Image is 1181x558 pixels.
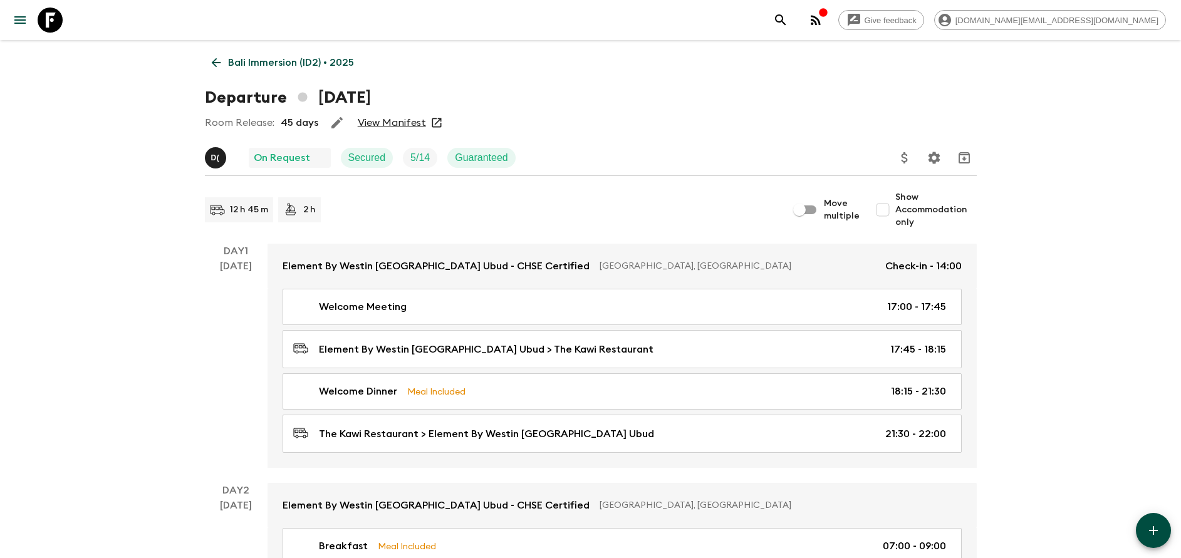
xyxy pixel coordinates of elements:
a: Welcome DinnerMeal Included18:15 - 21:30 [283,373,962,410]
p: The Kawi Restaurant > Element By Westin [GEOGRAPHIC_DATA] Ubud [319,426,654,442]
p: 17:45 - 18:15 [890,342,946,357]
a: Element By Westin [GEOGRAPHIC_DATA] Ubud > The Kawi Restaurant17:45 - 18:15 [283,330,962,368]
p: D ( [211,153,220,163]
p: 45 days [281,115,318,130]
div: Secured [341,148,393,168]
div: Trip Fill [403,148,437,168]
a: Welcome Meeting17:00 - 17:45 [283,289,962,325]
a: Element By Westin [GEOGRAPHIC_DATA] Ubud - CHSE Certified[GEOGRAPHIC_DATA], [GEOGRAPHIC_DATA] [268,483,977,528]
p: [GEOGRAPHIC_DATA], [GEOGRAPHIC_DATA] [600,499,952,512]
p: 07:00 - 09:00 [883,539,946,554]
p: Element By Westin [GEOGRAPHIC_DATA] Ubud > The Kawi Restaurant [319,342,653,357]
p: Breakfast [319,539,368,554]
p: Check-in - 14:00 [885,259,962,274]
p: Bali Immersion (ID2) • 2025 [228,55,354,70]
p: 12 h 45 m [230,204,268,216]
a: Element By Westin [GEOGRAPHIC_DATA] Ubud - CHSE Certified[GEOGRAPHIC_DATA], [GEOGRAPHIC_DATA]Chec... [268,244,977,289]
p: 18:15 - 21:30 [891,384,946,399]
span: [DOMAIN_NAME][EMAIL_ADDRESS][DOMAIN_NAME] [949,16,1165,25]
span: Give feedback [858,16,923,25]
p: [GEOGRAPHIC_DATA], [GEOGRAPHIC_DATA] [600,260,875,272]
p: Secured [348,150,386,165]
button: search adventures [768,8,793,33]
p: Welcome Dinner [319,384,397,399]
button: Archive (Completed, Cancelled or Unsynced Departures only) [952,145,977,170]
p: Welcome Meeting [319,299,407,314]
a: Bali Immersion (ID2) • 2025 [205,50,361,75]
div: [DOMAIN_NAME][EMAIL_ADDRESS][DOMAIN_NAME] [934,10,1166,30]
span: Show Accommodation only [895,191,977,229]
p: Guaranteed [455,150,508,165]
p: Meal Included [378,539,436,553]
h1: Departure [DATE] [205,85,371,110]
a: Give feedback [838,10,924,30]
button: Update Price, Early Bird Discount and Costs [892,145,917,170]
span: Dedi (Komang) Wardana [205,151,229,161]
button: menu [8,8,33,33]
p: Day 2 [205,483,268,498]
p: Element By Westin [GEOGRAPHIC_DATA] Ubud - CHSE Certified [283,259,590,274]
p: Room Release: [205,115,274,130]
p: Element By Westin [GEOGRAPHIC_DATA] Ubud - CHSE Certified [283,498,590,513]
button: Settings [922,145,947,170]
p: On Request [254,150,310,165]
span: Move multiple [824,197,860,222]
p: 17:00 - 17:45 [887,299,946,314]
p: Meal Included [407,385,466,398]
button: D( [205,147,229,168]
p: Day 1 [205,244,268,259]
a: View Manifest [358,116,426,129]
p: 5 / 14 [410,150,430,165]
p: 2 h [303,204,316,216]
div: [DATE] [220,259,252,468]
a: The Kawi Restaurant > Element By Westin [GEOGRAPHIC_DATA] Ubud21:30 - 22:00 [283,415,962,453]
p: 21:30 - 22:00 [885,426,946,442]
